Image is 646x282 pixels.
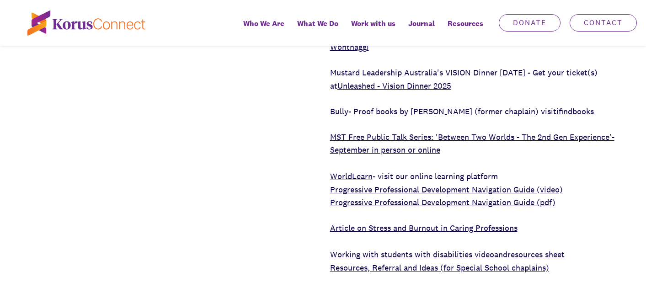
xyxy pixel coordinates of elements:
p: - visit our online learning platform [330,131,619,210]
a: Working with students with disabilities video [330,249,494,260]
a: Who We Are [237,13,291,46]
p: Bully- Proof books by [PERSON_NAME] (former chaplain) visit [330,105,619,118]
a: Work with us [345,13,402,46]
span: What We Do [297,17,338,30]
a: Journal [402,13,441,46]
a: ifindbooks [556,106,594,117]
a: Article on Stress and Burnout in Caring Professions [330,223,518,233]
span: Journal [408,17,435,30]
a: Donate [499,14,561,32]
img: korus-connect%2Fc5177985-88d5-491d-9cd7-4a1febad1357_logo.svg [27,11,145,36]
div: Resources [441,13,490,46]
a: Wonthaggi [330,42,369,52]
a: Unleashed - Vision Dinner 2025 [337,80,451,91]
a: WorldLearn [330,171,373,181]
p: Mustard Leadership Australia's VISION Dinner [DATE] - Get your ticket(s) at [330,66,619,93]
span: Who We Are [243,17,284,30]
a: Progressive Professional Development Navigation Guide (video) [330,184,563,195]
a: Resources, Referral and Ideas (for Special School chaplains) [330,262,549,273]
a: Contact [570,14,637,32]
a: What We Do [291,13,345,46]
a: resources sheet [507,249,565,260]
a: Progressive Professional Development Navigation Guide (pdf) [330,197,555,208]
span: Work with us [351,17,395,30]
a: MST Free Public Talk Series: 'Between Two Worlds - The 2nd Gen Experience'- September in person o... [330,132,614,155]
